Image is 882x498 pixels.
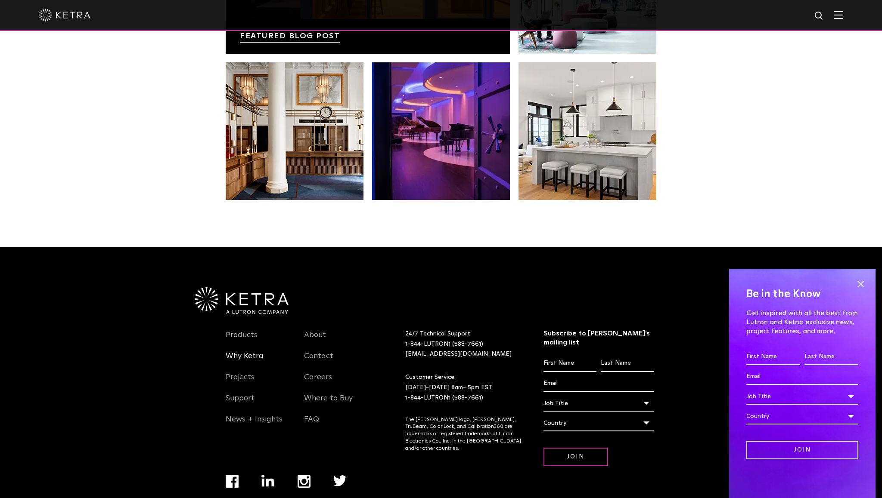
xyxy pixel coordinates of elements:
a: Projects [226,372,255,392]
a: Products [226,330,258,350]
h4: Be in the Know [746,286,858,302]
input: Email [543,375,654,392]
a: Support [226,393,255,413]
input: Email [746,369,858,385]
div: Navigation Menu [304,329,370,434]
a: [EMAIL_ADDRESS][DOMAIN_NAME] [405,351,512,357]
input: Last Name [804,349,858,365]
img: instagram [298,475,311,488]
input: First Name [746,349,800,365]
a: 1-844-LUTRON1 (588-7661) [405,341,483,347]
a: FAQ [304,415,319,434]
a: News + Insights [226,415,283,434]
div: Job Title [543,395,654,412]
a: Careers [304,372,332,392]
a: Contact [304,351,333,371]
input: Join [543,448,608,466]
input: First Name [543,355,596,372]
input: Join [746,441,858,459]
h3: Subscribe to [PERSON_NAME]’s mailing list [543,329,654,347]
p: Customer Service: [DATE]-[DATE] 8am- 5pm EST [405,372,522,403]
img: search icon [814,11,825,22]
input: Last Name [601,355,654,372]
p: Get inspired with all the best from Lutron and Ketra: exclusive news, project features, and more. [746,309,858,335]
div: Country [746,408,858,424]
div: Job Title [746,388,858,405]
img: facebook [226,475,239,488]
div: Country [543,415,654,431]
p: 24/7 Technical Support: [405,329,522,360]
img: linkedin [261,475,275,487]
div: Navigation Menu [226,329,291,434]
img: twitter [333,475,347,486]
img: ketra-logo-2019-white [39,9,90,22]
a: Why Ketra [226,351,264,371]
a: Where to Buy [304,393,353,413]
img: Hamburger%20Nav.svg [834,11,843,19]
a: 1-844-LUTRON1 (588-7661) [405,395,483,401]
img: Ketra-aLutronCo_White_RGB [195,287,289,314]
p: The [PERSON_NAME] logo, [PERSON_NAME], TruBeam, Color Lock, and Calibration360 are trademarks or ... [405,416,522,452]
a: About [304,330,326,350]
